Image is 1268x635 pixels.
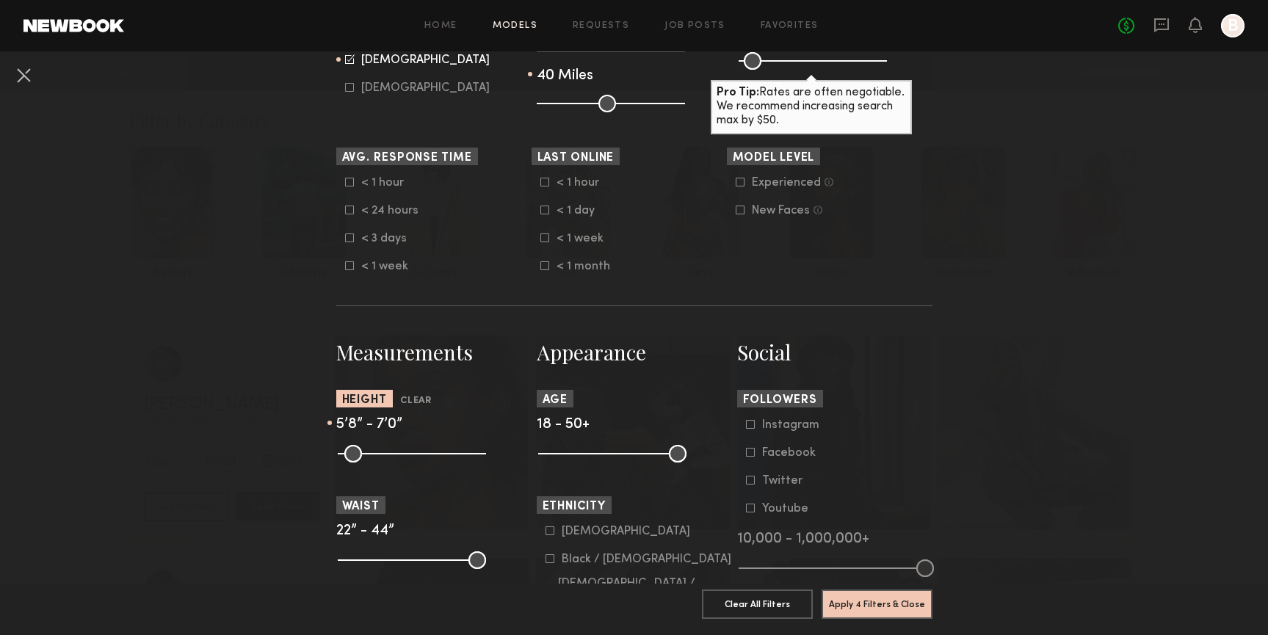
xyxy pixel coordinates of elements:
span: 22” - 44” [336,524,394,538]
button: Apply 4 Filters & Close [822,589,932,619]
a: Requests [573,21,629,31]
div: Twitter [762,476,819,485]
span: Height [342,395,387,406]
h3: Measurements [336,338,532,366]
span: 5’8” - 7’0” [336,418,402,432]
h3: Social [737,338,932,366]
button: Clear [400,393,432,410]
div: Youtube [762,504,819,513]
div: [DEMOGRAPHIC_DATA] / [DEMOGRAPHIC_DATA] [558,579,731,597]
a: Favorites [761,21,819,31]
div: 40 Miles [537,70,732,83]
div: [DEMOGRAPHIC_DATA] [361,56,490,65]
a: Home [424,21,457,31]
div: < 24 hours [361,206,419,215]
div: < 1 hour [361,178,419,187]
div: Facebook [762,449,819,457]
div: < 3 days [361,234,419,243]
a: Job Posts [664,21,725,31]
div: < 1 week [557,234,614,243]
div: [DEMOGRAPHIC_DATA] [361,84,490,92]
span: Followers [743,395,817,406]
b: Pro Tip: [717,87,759,98]
button: Clear All Filters [702,589,813,619]
span: Avg. Response Time [342,153,472,164]
a: B [1221,14,1245,37]
div: Rates are often negotiable. We recommend increasing search max by $50. [711,80,912,134]
div: Black / [DEMOGRAPHIC_DATA] [562,555,731,564]
div: < 1 day [557,206,614,215]
span: Ethnicity [543,501,606,512]
div: Instagram [762,421,819,429]
div: [DEMOGRAPHIC_DATA] [562,527,690,536]
span: Age [543,395,568,406]
span: Last Online [537,153,615,164]
div: < 1 week [361,262,419,271]
span: Model Level [733,153,815,164]
div: New Faces [752,206,810,215]
span: Waist [342,501,380,512]
a: Models [493,21,537,31]
div: < 1 hour [557,178,614,187]
span: 18 - 50+ [537,418,590,432]
div: 10,000 - 1,000,000+ [737,533,932,546]
div: < 1 month [557,262,614,271]
common-close-button: Cancel [12,63,35,90]
h3: Appearance [537,338,732,366]
button: Cancel [12,63,35,87]
div: Experienced [752,178,821,187]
